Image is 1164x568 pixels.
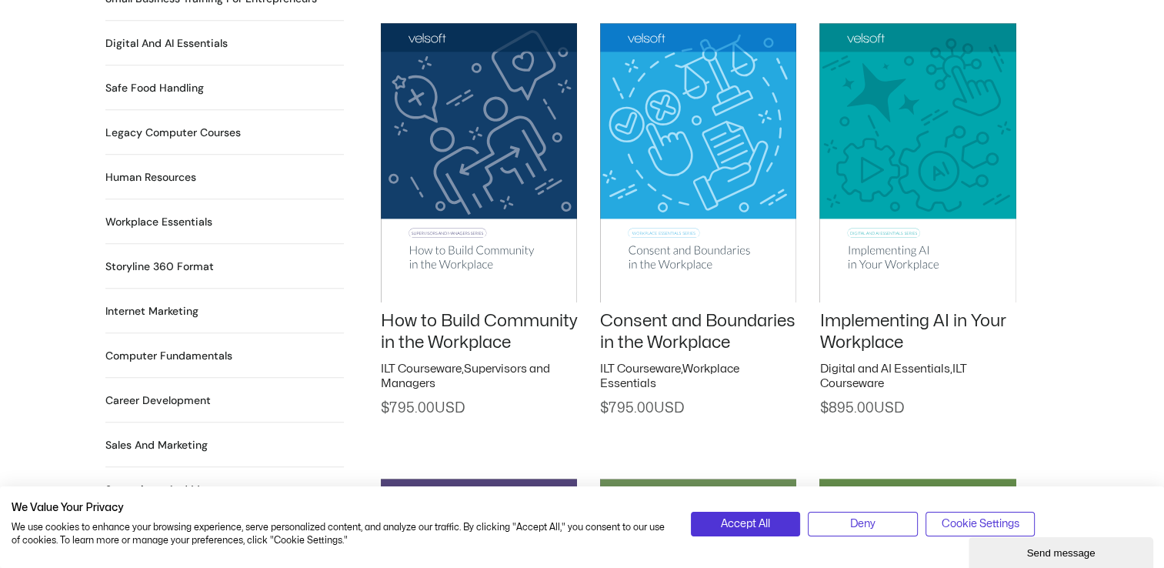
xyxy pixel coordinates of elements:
[105,393,211,409] a: Visit product category Career Development
[600,362,796,392] h2: ,
[808,512,918,536] button: Deny all cookies
[381,312,577,352] a: How to Build Community in the Workplace
[105,125,241,141] h2: Legacy Computer Courses
[381,362,577,392] h2: ,
[12,521,668,547] p: We use cookies to enhance your browsing experience, serve personalized content, and analyze our t...
[600,312,795,352] a: Consent and Boundaries in the Workplace
[105,35,228,52] a: Visit product category Digital and AI Essentials
[105,214,212,230] a: Visit product category Workplace Essentials
[600,402,609,415] span: $
[381,363,550,390] a: Supervisors and Managers
[942,516,1019,533] span: Cookie Settings
[819,363,949,375] a: Digital and AI Essentials
[850,516,876,533] span: Deny
[105,80,204,96] h2: Safe Food Handling
[105,437,208,453] h2: Sales and Marketing
[600,363,681,375] a: ILT Courseware
[105,169,196,185] a: Visit product category Human Resources
[105,303,198,319] a: Visit product category Internet Marketing
[105,259,214,275] h2: Storyline 360 Format
[105,303,198,319] h2: Internet Marketing
[819,402,903,415] span: 895.00
[105,259,214,275] a: Visit product category Storyline 360 Format
[105,169,196,185] h2: Human Resources
[105,393,211,409] h2: Career Development
[819,362,1016,392] h2: ,
[819,402,828,415] span: $
[105,348,232,364] a: Visit product category Computer Fundamentals
[600,402,684,415] span: 795.00
[12,501,668,515] h2: We Value Your Privacy
[381,363,462,375] a: ILT Courseware
[105,80,204,96] a: Visit product category Safe Food Handling
[381,402,389,415] span: $
[969,534,1156,568] iframe: chat widget
[105,437,208,453] a: Visit product category Sales and Marketing
[105,214,212,230] h2: Workplace Essentials
[926,512,1036,536] button: Adjust cookie preferences
[819,312,1006,352] a: Implementing AI in Your Workplace
[105,125,241,141] a: Visit product category Legacy Computer Courses
[691,512,801,536] button: Accept all cookies
[721,516,770,533] span: Accept All
[381,402,465,415] span: 795.00
[105,35,228,52] h2: Digital and AI Essentials
[105,348,232,364] h2: Computer Fundamentals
